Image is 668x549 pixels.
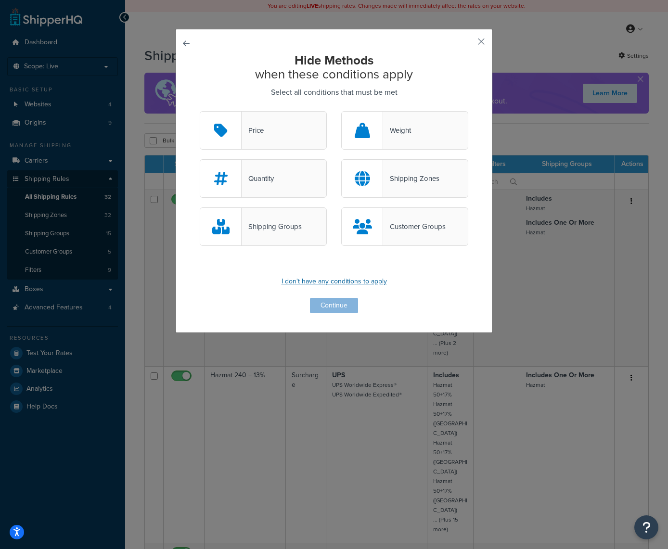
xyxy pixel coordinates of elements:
[242,124,264,137] div: Price
[634,515,658,539] button: Open Resource Center
[200,86,468,99] p: Select all conditions that must be met
[200,53,468,81] h2: when these conditions apply
[383,124,411,137] div: Weight
[383,172,439,185] div: Shipping Zones
[295,51,373,69] strong: Hide Methods
[200,275,468,288] p: I don't have any conditions to apply
[242,172,274,185] div: Quantity
[242,220,302,233] div: Shipping Groups
[383,220,446,233] div: Customer Groups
